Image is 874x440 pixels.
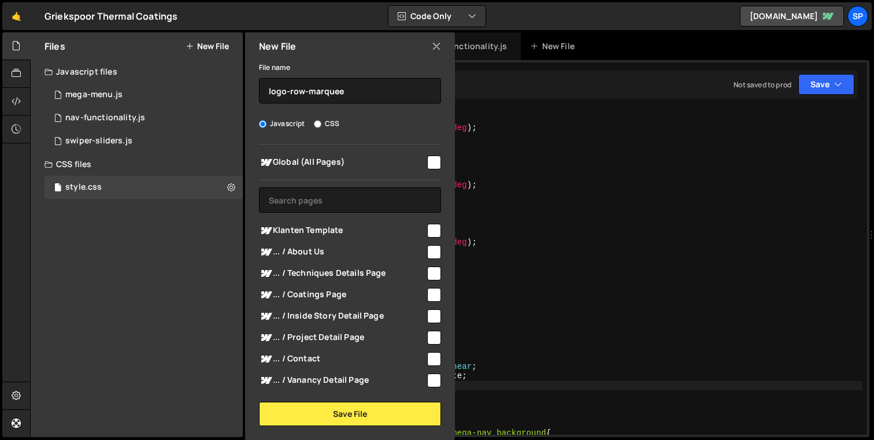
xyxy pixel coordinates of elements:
[31,60,243,83] div: Javascript files
[45,83,243,106] div: 15023/39193.js
[186,42,229,51] button: New File
[259,245,425,259] span: ... / About Us
[65,182,102,193] div: style.css
[259,331,425,345] span: ... / Project Detail Page
[427,40,507,52] div: nav-functionality.js
[259,374,425,387] span: ... / Vanancy Detail Page
[65,90,123,100] div: mega-menu.js
[314,118,339,130] label: CSS
[259,288,425,302] span: ... / Coatings Page
[259,224,425,238] span: Klanten Template
[2,2,31,30] a: 🤙
[847,6,868,27] a: Sp
[65,113,145,123] div: nav-functionality.js
[45,40,65,53] h2: Files
[259,120,266,128] input: Javascript
[45,9,177,23] div: Griekspoor Thermal Coatings
[259,187,441,213] input: Search pages
[259,40,296,53] h2: New File
[740,6,844,27] a: [DOMAIN_NAME]
[259,309,425,323] span: ... / Inside Story Detail Page
[259,402,441,426] button: Save File
[530,40,579,52] div: New File
[259,352,425,366] span: ... / Contact
[45,176,243,199] div: 15023/39194.css
[388,6,486,27] button: Code Only
[31,153,243,176] div: CSS files
[259,78,441,103] input: Name
[259,156,425,169] span: Global (All Pages)
[45,130,243,153] div: 15023/41941.js
[734,80,791,90] div: Not saved to prod
[259,118,305,130] label: Javascript
[259,267,425,280] span: ... / Techniques Details Page
[259,62,290,73] label: File name
[314,120,321,128] input: CSS
[45,106,243,130] div: 15023/45580.js
[798,74,854,95] button: Save
[65,136,132,146] div: swiper-sliders.js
